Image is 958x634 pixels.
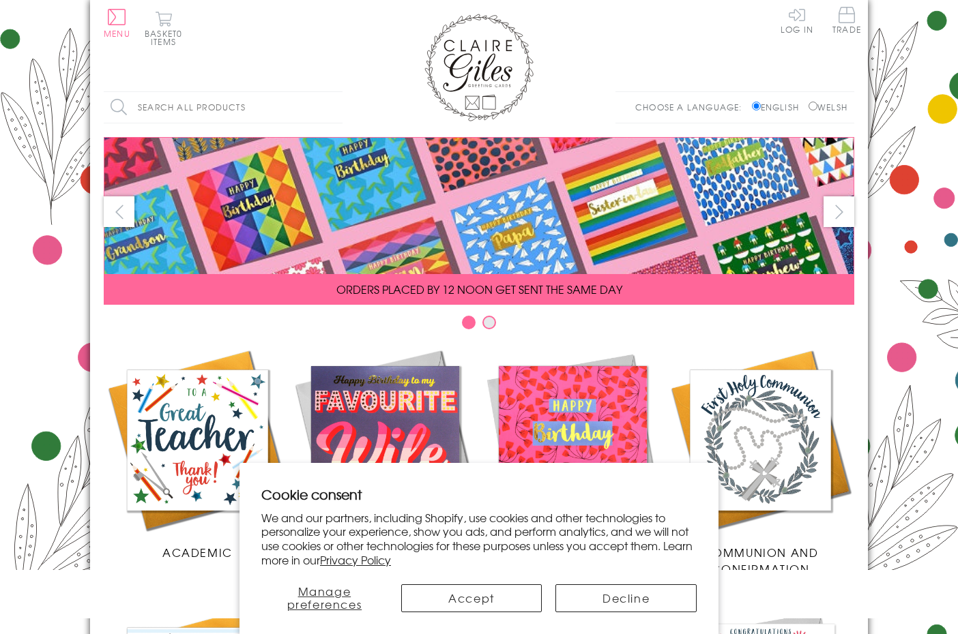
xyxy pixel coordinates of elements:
span: Trade [832,7,861,33]
button: next [824,196,854,227]
label: English [752,101,806,113]
a: Academic [104,346,291,560]
span: Communion and Confirmation [703,544,819,577]
button: Carousel Page 2 [482,316,496,329]
a: Privacy Policy [320,552,391,568]
a: Log In [781,7,813,33]
h2: Cookie consent [261,485,697,504]
button: Accept [401,584,542,612]
input: Search all products [104,92,343,123]
label: Welsh [809,101,847,113]
span: 0 items [151,27,182,48]
input: Search [329,92,343,123]
p: We and our partners, including Shopify, use cookies and other technologies to personalize your ex... [261,511,697,567]
a: Trade [832,7,861,36]
input: Welsh [809,102,817,110]
a: New Releases [291,346,479,560]
button: Basket0 items [145,11,182,46]
a: Birthdays [479,346,667,560]
button: Decline [555,584,697,612]
button: Manage preferences [261,584,388,612]
button: Carousel Page 1 (Current Slide) [462,316,476,329]
span: Menu [104,27,130,40]
button: Menu [104,9,130,37]
a: Communion and Confirmation [667,346,854,577]
span: Manage preferences [287,583,362,612]
input: English [752,102,761,110]
span: Academic [162,544,233,560]
span: ORDERS PLACED BY 12 NOON GET SENT THE SAME DAY [336,281,622,297]
div: Carousel Pagination [104,315,854,336]
p: Choose a language: [635,101,749,113]
button: prev [104,196,134,227]
img: Claire Giles Greetings Cards [424,14,534,121]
